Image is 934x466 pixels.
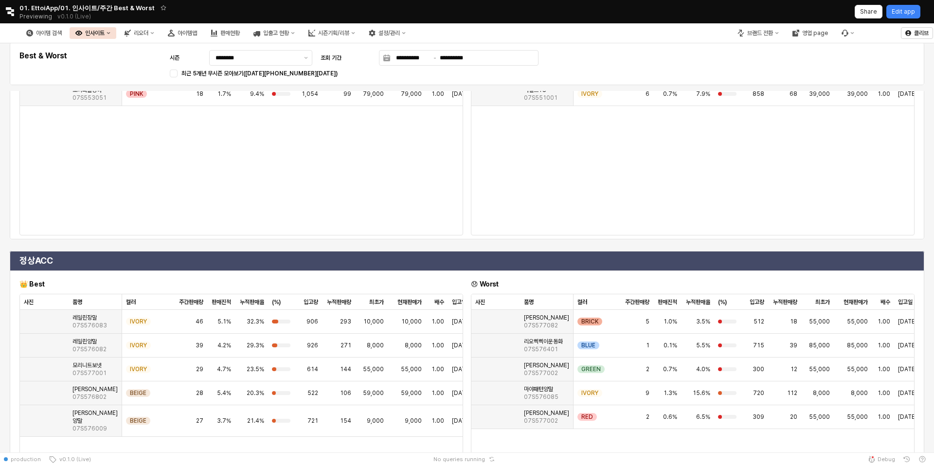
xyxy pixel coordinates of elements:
[431,341,444,349] span: 1.00
[52,10,96,23] button: Releases and History
[696,90,710,98] span: 7.9%
[625,298,649,306] span: 주간판매량
[787,27,834,39] button: 영업 page
[809,318,830,325] span: 55,000
[263,30,289,36] div: 입출고 현황
[327,298,351,306] span: 누적판매량
[72,385,118,393] span: [PERSON_NAME]
[646,90,649,98] span: 6
[646,413,649,421] span: 2
[753,90,764,98] span: 858
[321,54,341,61] span: 조회 기간
[431,318,444,325] span: 1.00
[431,389,444,397] span: 1.00
[304,298,318,306] span: 입고량
[787,389,797,397] span: 112
[130,318,147,325] span: IVORY
[340,389,351,397] span: 106
[524,314,569,322] span: [PERSON_NAME]
[363,318,384,325] span: 10,000
[217,389,231,397] span: 5.4%
[658,298,677,306] span: 판매진척
[205,27,246,39] button: 판매현황
[524,417,558,425] span: 07S577002
[307,389,318,397] span: 522
[369,298,384,306] span: 최초가
[72,345,107,353] span: 07S576082
[434,298,444,306] span: 배수
[130,90,143,98] span: PINK
[306,318,318,325] span: 906
[581,90,598,98] span: IVORY
[581,389,598,397] span: IVORY
[343,90,351,98] span: 99
[747,30,773,36] div: 브랜드 전환
[646,341,649,349] span: 1
[72,369,107,377] span: 07S577001
[45,452,95,466] button: v0.1.0 (Live)
[405,341,422,349] span: 8,000
[248,27,301,39] button: 입출고 현황
[300,51,312,65] button: 제안 사항 표시
[524,385,553,393] span: 마야패턴양말
[475,298,485,306] span: 사진
[663,90,677,98] span: 0.7%
[696,413,710,421] span: 6.5%
[247,318,264,325] span: 32.3%
[864,452,899,466] button: Debug
[217,341,231,349] span: 4.2%
[851,389,868,397] span: 8,000
[118,27,160,39] button: 리오더
[790,341,797,349] span: 39
[773,298,797,306] span: 누적판매량
[401,90,422,98] span: 79,000
[750,298,764,306] span: 입고량
[878,318,890,325] span: 1.00
[646,318,649,325] span: 5
[85,30,105,36] div: 인사이트
[790,318,797,325] span: 18
[433,455,485,463] span: No queries running
[378,30,400,36] div: 설정/관리
[524,298,534,306] span: 품명
[303,27,361,39] div: 시즌기획/리뷰
[196,318,203,325] span: 46
[247,389,264,397] span: 20.3%
[247,417,264,425] span: 21.4%
[250,90,264,98] span: 9.4%
[844,298,868,306] span: 현재판매가
[217,90,231,98] span: 1.7%
[753,413,764,421] span: 309
[581,341,595,349] span: BLUE
[696,318,710,325] span: 3.5%
[524,345,558,353] span: 07S576401
[524,361,569,369] span: [PERSON_NAME]
[663,413,677,421] span: 0.6%
[452,90,471,98] span: [DATE]
[72,322,107,329] span: 07S576083
[898,341,917,349] span: [DATE]
[753,389,764,397] span: 720
[813,389,830,397] span: 8,000
[196,389,203,397] span: 28
[134,30,148,36] div: 리오더
[220,30,240,36] div: 판매현황
[878,365,890,373] span: 1.00
[401,389,422,397] span: 59,000
[686,298,710,306] span: 누적판매율
[72,361,102,369] span: 모리니트보넷
[307,365,318,373] span: 614
[524,393,558,401] span: 07S576085
[452,298,467,306] span: 입고일
[36,30,62,36] div: 아이템 검색
[878,90,890,98] span: 1.00
[20,27,68,39] button: 아이템 검색
[880,298,890,306] span: 배수
[847,365,868,373] span: 55,000
[718,298,727,306] span: (%)
[307,341,318,349] span: 926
